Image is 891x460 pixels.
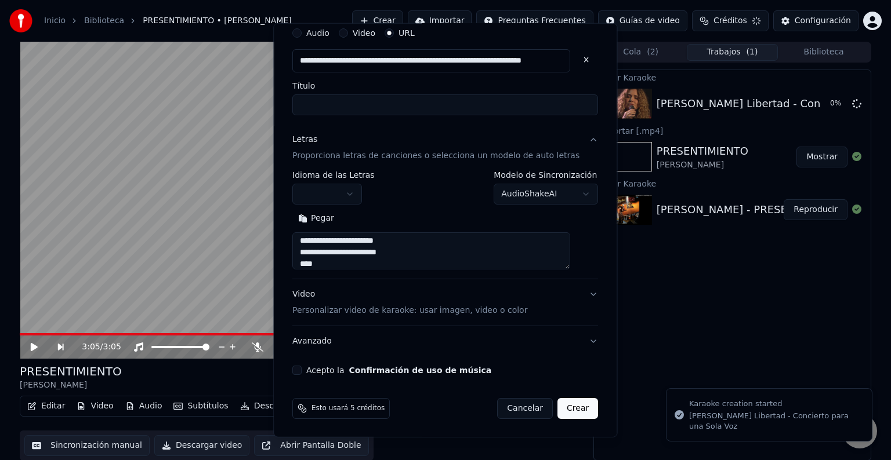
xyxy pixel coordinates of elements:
button: Cancelar [498,398,553,419]
label: Video [353,29,375,37]
button: LetrasProporciona letras de canciones o selecciona un modelo de auto letras [292,125,598,171]
p: Proporciona letras de canciones o selecciona un modelo de auto letras [292,150,579,162]
div: Letras [292,134,317,145]
label: Modelo de Sincronización [494,171,599,179]
button: VideoPersonalizar video de karaoke: usar imagen, video o color [292,279,598,326]
label: Acepto la [306,366,491,374]
div: Video [292,289,527,316]
button: Crear [557,398,598,419]
span: Esto usará 5 créditos [312,404,385,413]
label: Audio [306,29,329,37]
button: Pegar [292,209,340,228]
label: URL [399,29,415,37]
label: Idioma de las Letras [292,171,375,179]
label: Título [292,82,598,90]
p: Personalizar video de karaoke: usar imagen, video o color [292,305,527,316]
button: Acepto la [349,366,492,374]
button: Avanzado [292,326,598,356]
div: LetrasProporciona letras de canciones o selecciona un modelo de auto letras [292,171,598,279]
